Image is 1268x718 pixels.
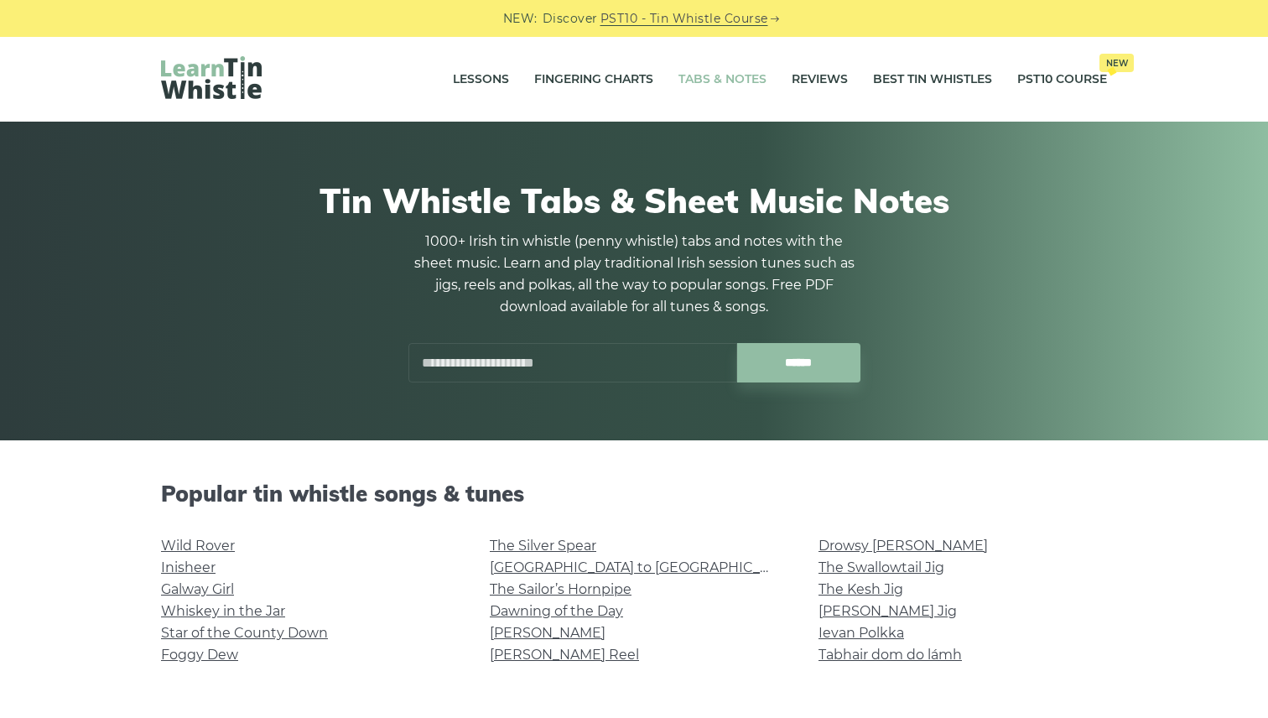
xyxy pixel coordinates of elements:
[818,538,988,554] a: Drowsy [PERSON_NAME]
[490,559,799,575] a: [GEOGRAPHIC_DATA] to [GEOGRAPHIC_DATA]
[490,603,623,619] a: Dawning of the Day
[818,625,904,641] a: Ievan Polkka
[818,559,944,575] a: The Swallowtail Jig
[792,59,848,101] a: Reviews
[161,581,234,597] a: Galway Girl
[161,538,235,554] a: Wild Rover
[161,603,285,619] a: Whiskey in the Jar
[161,559,216,575] a: Inisheer
[818,647,962,663] a: Tabhair dom do lámh
[490,538,596,554] a: The Silver Spear
[408,231,860,318] p: 1000+ Irish tin whistle (penny whistle) tabs and notes with the sheet music. Learn and play tradi...
[818,603,957,619] a: [PERSON_NAME] Jig
[161,56,262,99] img: LearnTinWhistle.com
[161,625,328,641] a: Star of the County Down
[161,180,1107,221] h1: Tin Whistle Tabs & Sheet Music Notes
[1099,54,1134,72] span: New
[161,647,238,663] a: Foggy Dew
[873,59,992,101] a: Best Tin Whistles
[453,59,509,101] a: Lessons
[818,581,903,597] a: The Kesh Jig
[490,581,631,597] a: The Sailor’s Hornpipe
[678,59,767,101] a: Tabs & Notes
[1017,59,1107,101] a: PST10 CourseNew
[161,481,1107,507] h2: Popular tin whistle songs & tunes
[490,625,605,641] a: [PERSON_NAME]
[490,647,639,663] a: [PERSON_NAME] Reel
[534,59,653,101] a: Fingering Charts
